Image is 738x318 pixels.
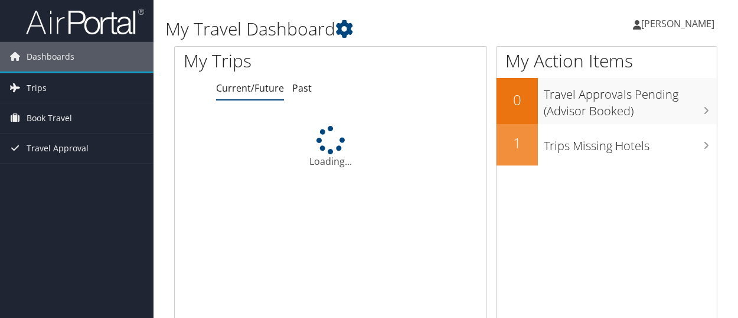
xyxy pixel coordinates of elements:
div: Loading... [175,126,486,168]
span: Dashboards [27,42,74,72]
h3: Trips Missing Hotels [544,132,717,154]
h1: My Trips [184,48,348,73]
span: Travel Approval [27,134,89,163]
h1: My Travel Dashboard [165,17,539,41]
span: [PERSON_NAME] [641,17,714,30]
a: Past [292,82,312,95]
a: 1Trips Missing Hotels [497,124,717,166]
a: Current/Future [216,82,284,95]
span: Trips [27,73,47,103]
a: [PERSON_NAME] [633,6,726,41]
h2: 1 [497,133,538,153]
h2: 0 [497,90,538,110]
h1: My Action Items [497,48,717,73]
span: Book Travel [27,103,72,133]
img: airportal-logo.png [26,8,144,35]
h3: Travel Approvals Pending (Advisor Booked) [544,80,717,119]
a: 0Travel Approvals Pending (Advisor Booked) [497,78,717,124]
